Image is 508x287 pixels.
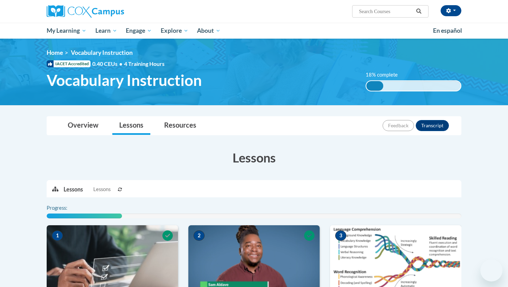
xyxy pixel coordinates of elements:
label: 18% complete [366,71,405,79]
label: Progress: [47,204,86,212]
a: Resources [157,117,203,135]
span: Engage [126,27,152,35]
span: About [197,27,220,35]
span: • [119,60,122,67]
a: Engage [121,23,156,39]
span: 3 [335,230,346,241]
span: Vocabulary Instruction [47,71,202,89]
div: Main menu [36,23,472,39]
a: Cox Campus [47,5,178,18]
img: Cox Campus [47,5,124,18]
span: 1 [52,230,63,241]
a: Lessons [112,117,150,135]
a: Home [47,49,63,56]
span: 4 Training Hours [124,60,164,67]
span: Learn [95,27,117,35]
span: Explore [161,27,188,35]
span: En español [433,27,462,34]
a: Overview [61,117,105,135]
iframe: Button to launch messaging window [480,259,502,281]
a: Learn [91,23,122,39]
a: Explore [156,23,193,39]
span: My Learning [47,27,86,35]
span: 0.40 CEUs [92,60,124,68]
a: En español [429,23,467,38]
span: 2 [194,230,205,241]
button: Search [414,7,424,16]
span: IACET Accredited [47,60,91,67]
button: Feedback [383,120,414,131]
a: My Learning [42,23,91,39]
input: Search Courses [358,7,414,16]
p: Lessons [64,186,83,193]
button: Transcript [416,120,449,131]
span: Lessons [93,186,111,193]
button: Account Settings [441,5,461,16]
h3: Lessons [47,149,461,166]
div: 18% complete [366,81,383,91]
a: About [193,23,225,39]
span: Vocabulary Instruction [71,49,133,56]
